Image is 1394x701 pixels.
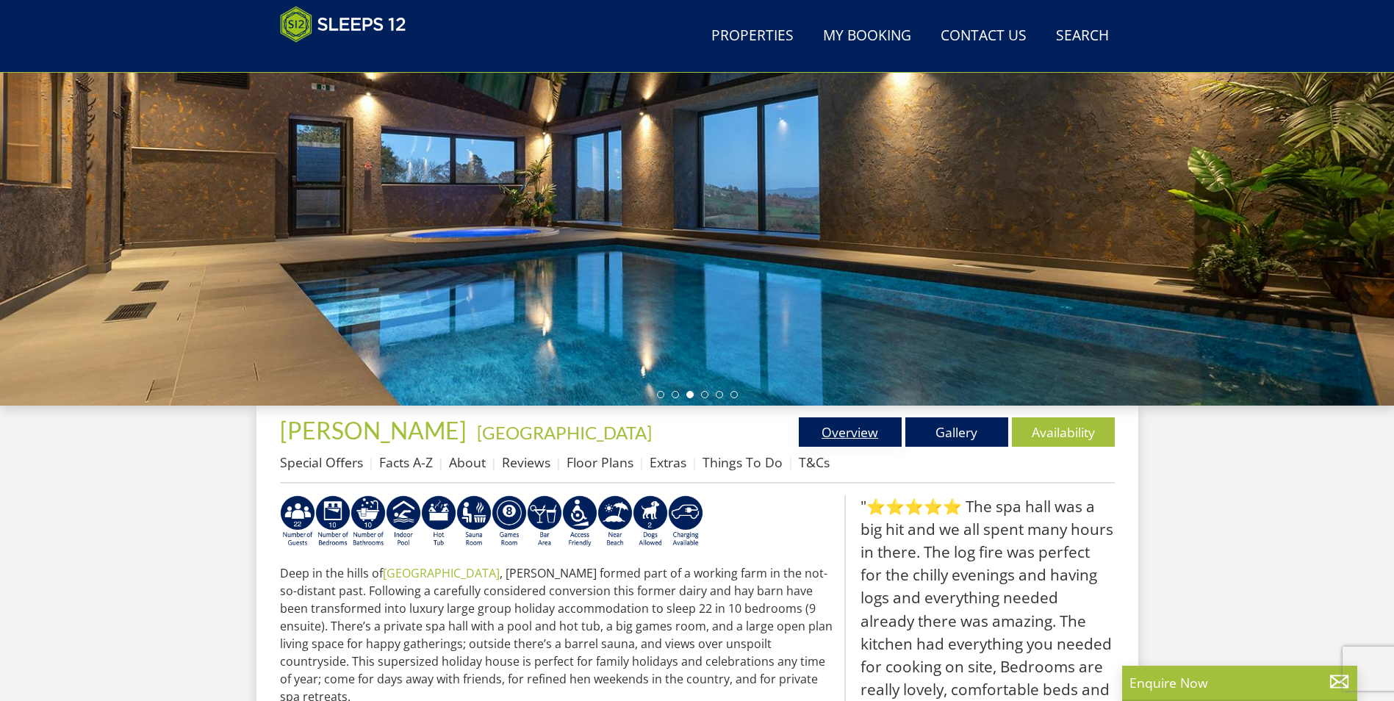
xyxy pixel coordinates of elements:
[1129,673,1350,692] p: Enquire Now
[668,495,703,548] img: AD_4nXcnT2OPG21WxYUhsl9q61n1KejP7Pk9ESVM9x9VetD-X_UXXoxAKaMRZGYNcSGiAsmGyKm0QlThER1osyFXNLmuYOVBV...
[280,453,363,471] a: Special Offers
[817,20,917,53] a: My Booking
[280,495,315,548] img: AD_4nXfHFdLA-xT0kZrz_IZUSWYAQOWpq_4v0VHV1_cOjYOhLwXtOsLMP9waKUakNeUcGX4wYEGiLMXMscVQmf3X-NNJbgIFh...
[386,495,421,548] img: AD_4nXei2dp4L7_L8OvME76Xy1PUX32_NMHbHVSts-g-ZAVb8bILrMcUKZI2vRNdEqfWP017x6NFeUMZMqnp0JYknAB97-jDN...
[633,495,668,548] img: AD_4nXe7_8LrJK20fD9VNWAdfykBvHkWcczWBt5QOadXbvIwJqtaRaRf-iI0SeDpMmH1MdC9T1Vy22FMXzzjMAvSuTB5cJ7z5...
[280,6,406,43] img: Sleeps 12
[280,416,471,445] a: [PERSON_NAME]
[562,495,597,548] img: AD_4nXe3VD57-M2p5iq4fHgs6WJFzKj8B0b3RcPFe5LKK9rgeZlFmFoaMJPsJOOJzc7Q6RMFEqsjIZ5qfEJu1txG3QLmI_2ZW...
[703,453,783,471] a: Things To Do
[1012,417,1115,447] a: Availability
[477,422,652,443] a: [GEOGRAPHIC_DATA]
[351,495,386,548] img: AD_4nXfvn8RXFi48Si5WD_ef5izgnipSIXhRnV2E_jgdafhtv5bNmI08a5B0Z5Dh6wygAtJ5Dbjjt2cCuRgwHFAEvQBwYj91q...
[502,453,550,471] a: Reviews
[456,495,492,548] img: AD_4nXdjbGEeivCGLLmyT_JEP7bTfXsjgyLfnLszUAQeQ4RcokDYHVBt5R8-zTDbAVICNoGv1Dwc3nsbUb1qR6CAkrbZUeZBN...
[379,453,433,471] a: Facts A-Z
[705,20,800,53] a: Properties
[567,453,633,471] a: Floor Plans
[449,453,486,471] a: About
[471,422,652,443] span: -
[315,495,351,548] img: AD_4nXfZxIz6BQB9SA1qRR_TR-5tIV0ZeFY52bfSYUXaQTY3KXVpPtuuoZT3Ql3RNthdyy4xCUoonkMKBfRi__QKbC4gcM_TO...
[597,495,633,548] img: AD_4nXe7lJTbYb9d3pOukuYsm3GQOjQ0HANv8W51pVFfFFAC8dZrqJkVAnU455fekK_DxJuzpgZXdFqYqXRzTpVfWE95bX3Bz...
[650,453,686,471] a: Extras
[527,495,562,548] img: AD_4nXeUnLxUhQNc083Qf4a-s6eVLjX_ttZlBxbnREhztiZs1eT9moZ8e5Fzbx9LK6K9BfRdyv0AlCtKptkJvtknTFvAhI3RM...
[1050,20,1115,53] a: Search
[383,565,500,581] a: [GEOGRAPHIC_DATA]
[799,417,902,447] a: Overview
[280,416,467,445] span: [PERSON_NAME]
[421,495,456,548] img: AD_4nXcpX5uDwed6-YChlrI2BYOgXwgg3aqYHOhRm0XfZB-YtQW2NrmeCr45vGAfVKUq4uWnc59ZmEsEzoF5o39EWARlT1ewO...
[935,20,1032,53] a: Contact Us
[799,453,830,471] a: T&Cs
[905,417,1008,447] a: Gallery
[273,51,427,64] iframe: Customer reviews powered by Trustpilot
[492,495,527,548] img: AD_4nXdrZMsjcYNLGsKuA84hRzvIbesVCpXJ0qqnwZoX5ch9Zjv73tWe4fnFRs2gJ9dSiUubhZXckSJX_mqrZBmYExREIfryF...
